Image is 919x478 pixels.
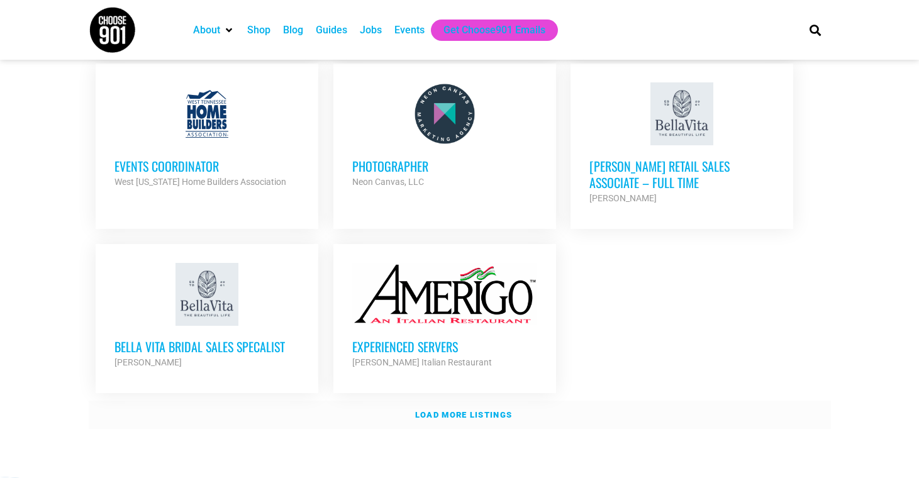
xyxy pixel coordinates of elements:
[805,19,825,40] div: Search
[96,244,318,389] a: Bella Vita Bridal Sales Specalist [PERSON_NAME]
[114,158,299,174] h3: Events Coordinator
[333,244,556,389] a: Experienced Servers [PERSON_NAME] Italian Restaurant
[352,357,492,367] strong: [PERSON_NAME] Italian Restaurant
[187,19,241,41] div: About
[415,410,512,420] strong: Load more listings
[352,177,424,187] strong: Neon Canvas, LLC
[589,193,657,203] strong: [PERSON_NAME]
[114,338,299,355] h3: Bella Vita Bridal Sales Specalist
[96,64,318,208] a: Events Coordinator West [US_STATE] Home Builders Association
[114,177,286,187] strong: West [US_STATE] Home Builders Association
[352,158,537,174] h3: Photographer
[443,23,545,38] a: Get Choose901 Emails
[571,64,793,225] a: [PERSON_NAME] Retail Sales Associate – Full Time [PERSON_NAME]
[352,338,537,355] h3: Experienced Servers
[283,23,303,38] a: Blog
[360,23,382,38] a: Jobs
[394,23,425,38] a: Events
[333,64,556,208] a: Photographer Neon Canvas, LLC
[589,158,774,191] h3: [PERSON_NAME] Retail Sales Associate – Full Time
[247,23,270,38] a: Shop
[316,23,347,38] a: Guides
[193,23,220,38] a: About
[89,401,831,430] a: Load more listings
[114,357,182,367] strong: [PERSON_NAME]
[187,19,788,41] nav: Main nav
